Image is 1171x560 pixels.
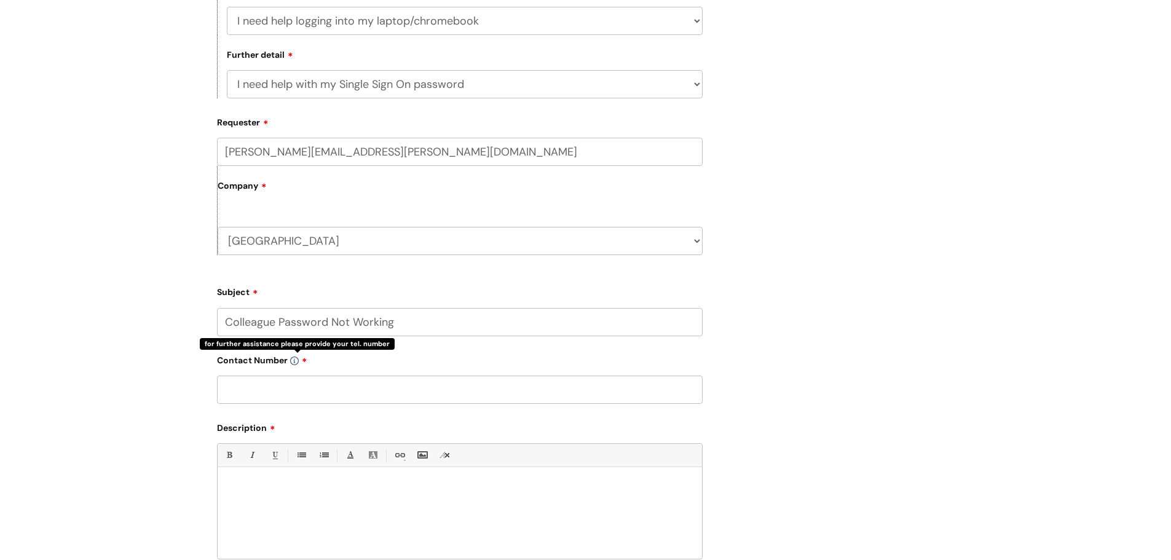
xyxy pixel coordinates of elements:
[293,448,309,463] a: • Unordered List (Ctrl-Shift-7)
[267,448,282,463] a: Underline(Ctrl-U)
[392,448,407,463] a: Link
[316,448,331,463] a: 1. Ordered List (Ctrl-Shift-8)
[221,448,237,463] a: Bold (Ctrl-B)
[217,419,703,433] label: Description
[227,48,293,60] label: Further detail
[437,448,452,463] a: Remove formatting (Ctrl-\)
[218,176,703,204] label: Company
[414,448,430,463] a: Insert Image...
[290,357,299,365] img: info-icon.svg
[365,448,380,463] a: Back Color
[217,138,703,166] input: Email
[342,448,358,463] a: Font Color
[217,351,703,366] label: Contact Number
[200,338,395,350] div: for further assistance please provide your tel. number
[217,283,703,298] label: Subject
[244,448,259,463] a: Italic (Ctrl-I)
[217,113,703,128] label: Requester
